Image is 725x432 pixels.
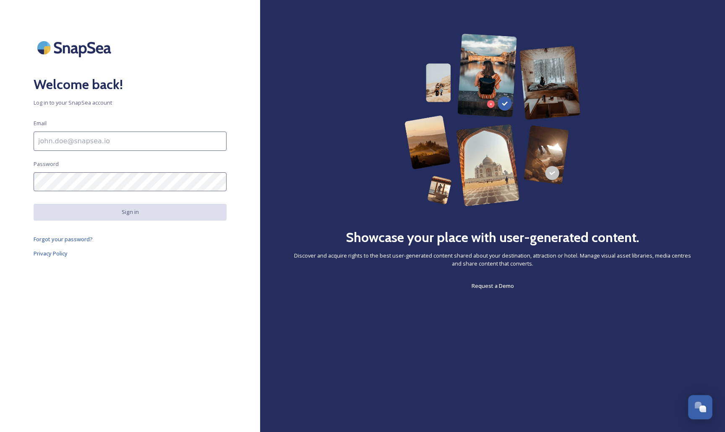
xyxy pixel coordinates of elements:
[346,227,639,248] h2: Showcase your place with user-generated content.
[34,34,117,62] img: SnapSea Logo
[34,132,227,151] input: john.doe@snapsea.io
[34,235,93,243] span: Forgot your password?
[294,252,691,268] span: Discover and acquire rights to the best user-generated content shared about your destination, att...
[404,34,581,206] img: 63b42ca75bacad526042e722_Group%20154-p-800.png
[34,74,227,95] h2: Welcome back!
[472,281,514,291] a: Request a Demo
[34,234,227,244] a: Forgot your password?
[34,248,227,258] a: Privacy Policy
[34,119,47,127] span: Email
[34,204,227,220] button: Sign in
[688,395,712,419] button: Open Chat
[34,99,227,107] span: Log in to your SnapSea account
[34,160,59,168] span: Password
[34,250,68,257] span: Privacy Policy
[472,282,514,290] span: Request a Demo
